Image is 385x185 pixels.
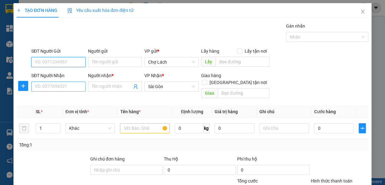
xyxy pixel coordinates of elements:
[67,8,133,13] span: Yêu cầu xuất hóa đơn điện tử
[69,124,112,133] span: Khác
[19,141,149,148] div: Tổng: 1
[259,123,309,133] input: Ghi Chú
[215,109,238,114] span: Giá trị hàng
[237,178,258,183] span: Tổng cước
[90,156,125,161] label: Ghi chú đơn hàng
[148,82,195,91] span: Sài Gòn
[18,83,28,88] span: plus
[360,9,365,14] span: close
[88,48,142,55] div: Người gửi
[144,73,162,78] span: VP Nhận
[215,123,254,133] input: 0
[144,48,199,55] div: VP gửi
[133,84,138,89] span: user-add
[19,123,29,133] button: delete
[207,79,269,86] span: [GEOGRAPHIC_DATA] tận nơi
[31,72,86,79] div: SĐT Người Nhận
[164,156,178,161] span: Thu Hộ
[88,72,142,79] div: Người nhận
[181,109,203,114] span: Định lượng
[65,109,89,114] span: Đơn vị tính
[311,178,352,183] label: Hình thức thanh toán
[148,57,195,67] span: Chợ Lách
[359,123,366,133] button: plus
[201,88,218,98] span: Giao
[17,8,21,13] span: plus
[36,109,41,114] span: SL
[286,24,305,29] label: Gán nhãn
[18,81,28,91] button: plus
[17,8,57,13] span: TẠO ĐƠN HÀNG
[359,126,366,131] span: plus
[201,73,221,78] span: Giao hàng
[31,48,86,55] div: SĐT Người Gửi
[120,109,140,114] span: Tên hàng
[314,109,336,114] span: Cước hàng
[237,156,310,165] div: Phí thu hộ
[218,88,269,98] input: Dọc đường
[242,48,269,55] span: Lấy tận nơi
[203,123,210,133] span: kg
[90,165,163,175] input: Ghi chú đơn hàng
[120,123,170,133] input: VD: Bàn, Ghế
[67,8,72,13] img: icon
[216,57,269,67] input: Dọc đường
[257,106,312,118] th: Ghi chú
[354,3,372,21] button: Close
[201,57,216,67] span: Lấy
[201,49,219,54] span: Lấy hàng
